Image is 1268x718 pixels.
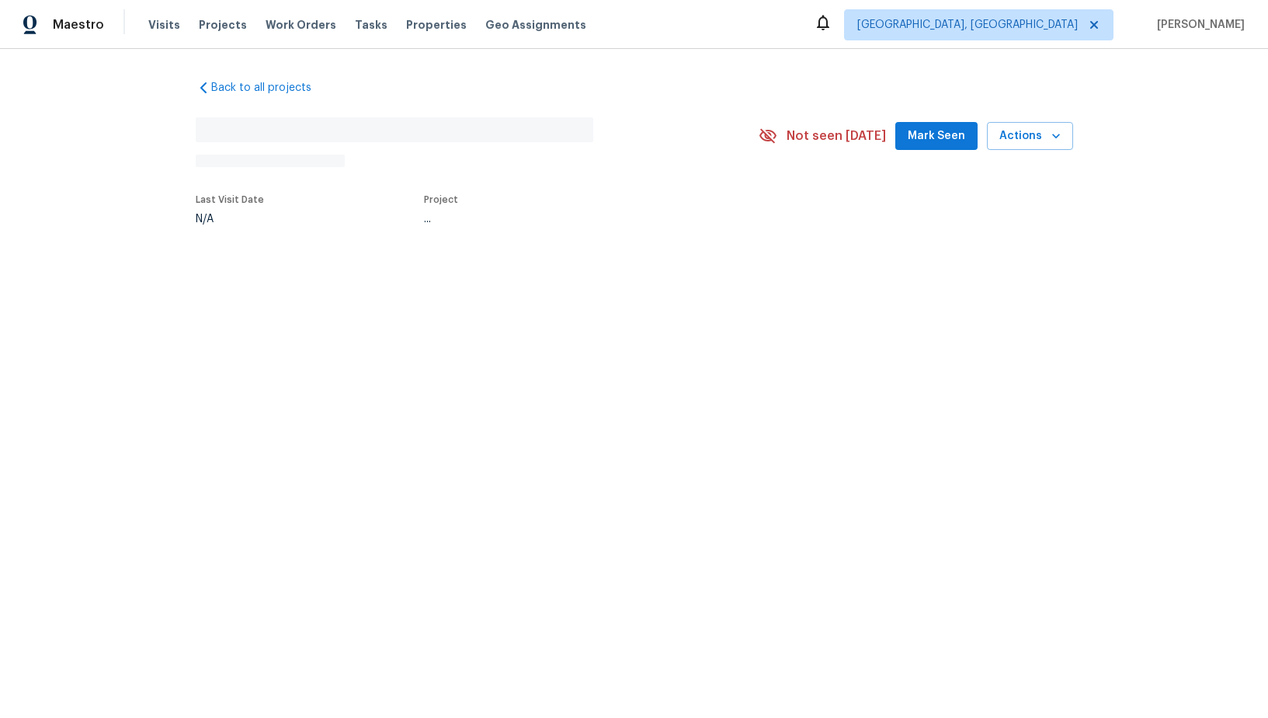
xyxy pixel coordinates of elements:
span: Not seen [DATE] [787,128,886,144]
span: Work Orders [266,17,336,33]
a: Back to all projects [196,80,345,96]
span: Tasks [355,19,387,30]
span: Visits [148,17,180,33]
span: Last Visit Date [196,195,264,204]
div: N/A [196,214,264,225]
span: Maestro [53,17,104,33]
span: [GEOGRAPHIC_DATA], [GEOGRAPHIC_DATA] [857,17,1078,33]
div: ... [424,214,722,225]
span: Projects [199,17,247,33]
span: Properties [406,17,467,33]
span: Actions [999,127,1061,146]
span: Geo Assignments [485,17,586,33]
button: Actions [987,122,1073,151]
span: Mark Seen [908,127,965,146]
button: Mark Seen [895,122,978,151]
span: Project [424,195,458,204]
span: [PERSON_NAME] [1151,17,1245,33]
